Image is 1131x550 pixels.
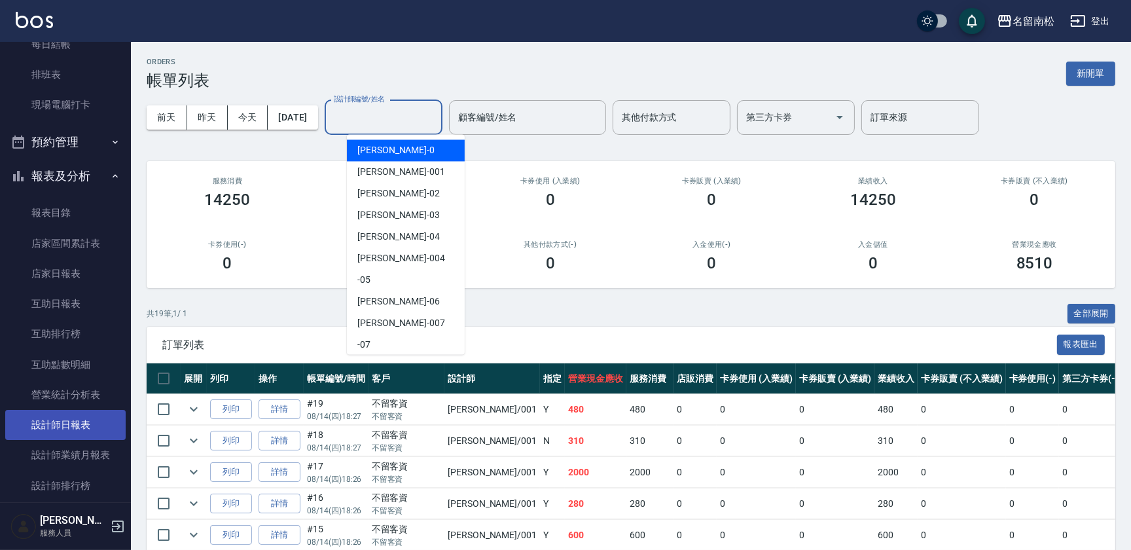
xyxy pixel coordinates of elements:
[162,339,1057,352] span: 訂單列表
[674,394,717,425] td: 0
[707,254,716,272] h3: 0
[444,488,540,519] td: [PERSON_NAME] /001
[796,457,875,488] td: 0
[717,457,796,488] td: 0
[5,410,126,440] a: 設計師日報表
[304,363,368,394] th: 帳單編號/時間
[565,363,626,394] th: 營業現金應收
[540,426,565,456] td: N
[5,198,126,228] a: 報表目錄
[626,488,674,519] td: 280
[674,426,717,456] td: 0
[5,125,126,159] button: 預約管理
[357,316,445,330] span: [PERSON_NAME] -007
[1065,9,1115,33] button: 登出
[674,488,717,519] td: 0
[1057,338,1105,350] a: 報表匯出
[184,399,204,419] button: expand row
[1057,335,1105,355] button: 報表匯出
[207,363,255,394] th: 列印
[184,462,204,482] button: expand row
[647,240,777,249] h2: 入金使用(-)
[181,363,207,394] th: 展開
[5,90,126,120] a: 現場電腦打卡
[372,411,441,422] p: 不留客資
[1030,191,1039,209] h3: 0
[357,273,370,287] span: -05
[1006,457,1060,488] td: 0
[5,159,126,193] button: 報表及分析
[255,363,304,394] th: 操作
[259,494,300,514] a: 詳情
[717,363,796,394] th: 卡券使用 (入業績)
[829,107,850,128] button: Open
[204,191,250,209] h3: 14250
[147,71,209,90] h3: 帳單列表
[1006,363,1060,394] th: 卡券使用(-)
[210,431,252,451] button: 列印
[808,240,939,249] h2: 入金儲值
[992,8,1060,35] button: 名留南松
[372,536,441,548] p: 不留客資
[210,399,252,420] button: 列印
[357,338,370,352] span: -07
[647,177,777,185] h2: 卡券販賣 (入業績)
[259,399,300,420] a: 詳情
[307,473,365,485] p: 08/14 (四) 18:26
[16,12,53,28] img: Logo
[444,363,540,394] th: 設計師
[918,488,1005,519] td: 0
[372,460,441,473] div: 不留客資
[307,411,365,422] p: 08/14 (四) 18:27
[1059,394,1122,425] td: 0
[1066,67,1115,79] a: 新開單
[357,251,445,265] span: [PERSON_NAME] -004
[268,105,317,130] button: [DATE]
[357,295,440,308] span: [PERSON_NAME] -06
[162,177,293,185] h3: 服務消費
[372,505,441,517] p: 不留客資
[1066,62,1115,86] button: 新開單
[918,394,1005,425] td: 0
[565,394,626,425] td: 480
[707,191,716,209] h3: 0
[5,350,126,380] a: 互助點數明細
[540,488,565,519] td: Y
[1068,304,1116,324] button: 全部展開
[540,457,565,488] td: Y
[184,525,204,545] button: expand row
[808,177,939,185] h2: 業績收入
[40,527,107,539] p: 服務人員
[796,363,875,394] th: 卡券販賣 (入業績)
[874,426,918,456] td: 310
[565,488,626,519] td: 280
[307,536,365,548] p: 08/14 (四) 18:26
[184,494,204,513] button: expand row
[357,165,445,179] span: [PERSON_NAME] -001
[324,177,454,185] h2: 店販消費
[368,363,444,394] th: 客戶
[40,514,107,527] h5: [PERSON_NAME]
[5,229,126,259] a: 店家區間累計表
[1006,394,1060,425] td: 0
[5,471,126,501] a: 設計師排行榜
[874,488,918,519] td: 280
[1006,488,1060,519] td: 0
[674,457,717,488] td: 0
[147,58,209,66] h2: ORDERS
[1059,363,1122,394] th: 第三方卡券(-)
[5,380,126,410] a: 營業統計分析表
[5,501,126,531] a: 店販抽成明細
[969,177,1100,185] h2: 卡券販賣 (不入業績)
[796,426,875,456] td: 0
[626,426,674,456] td: 310
[334,94,385,104] label: 設計師編號/姓名
[485,240,615,249] h2: 其他付款方式(-)
[540,363,565,394] th: 指定
[626,363,674,394] th: 服務消費
[485,177,615,185] h2: 卡券使用 (入業績)
[918,363,1005,394] th: 卡券販賣 (不入業績)
[1016,254,1053,272] h3: 8510
[444,457,540,488] td: [PERSON_NAME] /001
[259,525,300,545] a: 詳情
